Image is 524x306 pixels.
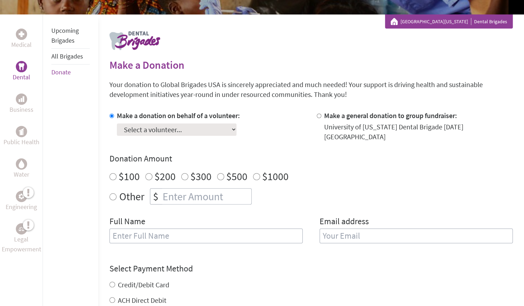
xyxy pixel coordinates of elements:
[1,234,41,254] p: Legal Empowerment
[117,111,240,120] label: Make a donation on behalf of a volunteer:
[51,23,90,49] li: Upcoming Brigades
[109,263,513,274] h4: Select Payment Method
[16,29,27,40] div: Medical
[19,63,24,70] img: Dental
[324,111,457,120] label: Make a general donation to group fundraiser:
[4,126,39,147] a: Public HealthPublic Health
[161,189,251,204] input: Enter Amount
[262,170,289,183] label: $1000
[154,170,176,183] label: $200
[1,223,41,254] a: Legal EmpowermentLegal Empowerment
[13,61,30,82] a: DentalDental
[4,137,39,147] p: Public Health
[109,59,513,71] h2: Make a Donation
[16,93,27,105] div: Business
[6,191,37,212] a: EngineeringEngineering
[109,228,303,243] input: Enter Full Name
[19,160,24,168] img: Water
[14,158,29,179] a: WaterWater
[11,29,32,50] a: MedicalMedical
[109,80,513,99] p: Your donation to Global Brigades USA is sincerely appreciated and much needed! Your support is dr...
[118,296,166,305] label: ACH Direct Debit
[391,18,507,25] div: Dental Brigades
[51,52,83,60] a: All Brigades
[324,122,513,142] div: University of [US_STATE] Dental Brigade [DATE] [GEOGRAPHIC_DATA]
[13,72,30,82] p: Dental
[11,40,32,50] p: Medical
[10,93,33,115] a: BusinessBusiness
[320,216,369,228] label: Email address
[109,216,145,228] label: Full Name
[119,170,140,183] label: $100
[16,61,27,72] div: Dental
[226,170,247,183] label: $500
[51,65,90,80] li: Donate
[51,68,71,76] a: Donate
[320,228,513,243] input: Your Email
[118,280,169,289] label: Credit/Debit Card
[51,49,90,65] li: All Brigades
[109,153,513,164] h4: Donation Amount
[19,194,24,199] img: Engineering
[14,170,29,179] p: Water
[10,105,33,115] p: Business
[51,26,79,44] a: Upcoming Brigades
[6,202,37,212] p: Engineering
[16,191,27,202] div: Engineering
[190,170,212,183] label: $300
[16,158,27,170] div: Water
[16,223,27,234] div: Legal Empowerment
[119,188,144,204] label: Other
[19,31,24,37] img: Medical
[109,31,160,50] img: logo-dental.png
[19,227,24,231] img: Legal Empowerment
[150,189,161,204] div: $
[400,18,471,25] a: [GEOGRAPHIC_DATA][US_STATE]
[19,96,24,102] img: Business
[16,126,27,137] div: Public Health
[19,128,24,135] img: Public Health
